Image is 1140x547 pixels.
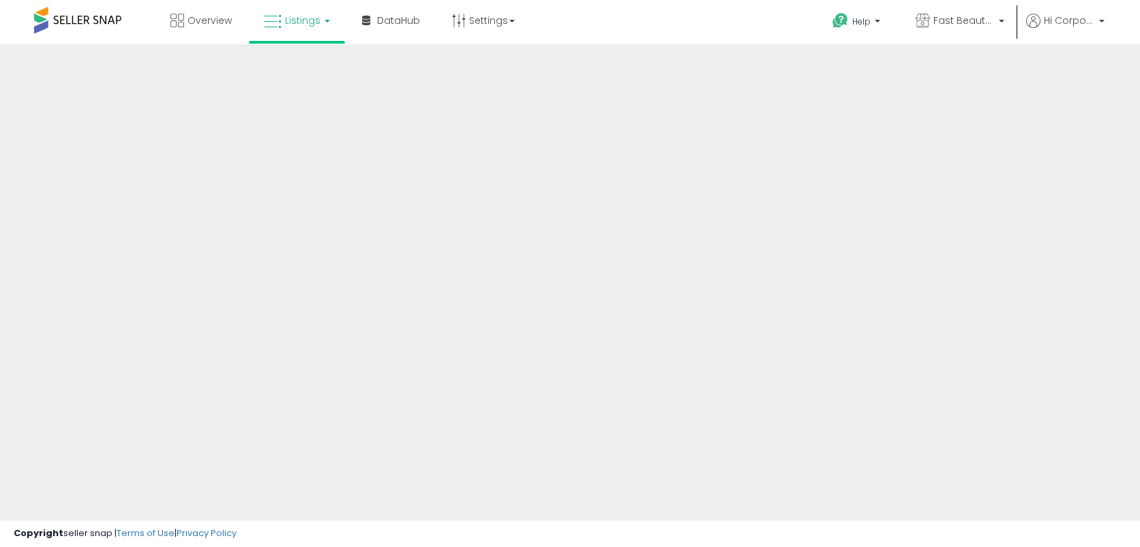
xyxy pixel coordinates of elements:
strong: Copyright [14,527,63,539]
span: Fast Beauty ([GEOGRAPHIC_DATA]) [933,14,995,27]
span: Overview [187,14,232,27]
span: Hi Corporate [1044,14,1095,27]
span: Help [852,16,871,27]
div: seller snap | | [14,527,237,540]
a: Help [822,2,894,44]
a: Privacy Policy [177,527,237,539]
a: Hi Corporate [1026,14,1105,44]
span: DataHub [377,14,420,27]
i: Get Help [832,12,849,29]
a: Terms of Use [117,527,175,539]
span: Listings [285,14,320,27]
